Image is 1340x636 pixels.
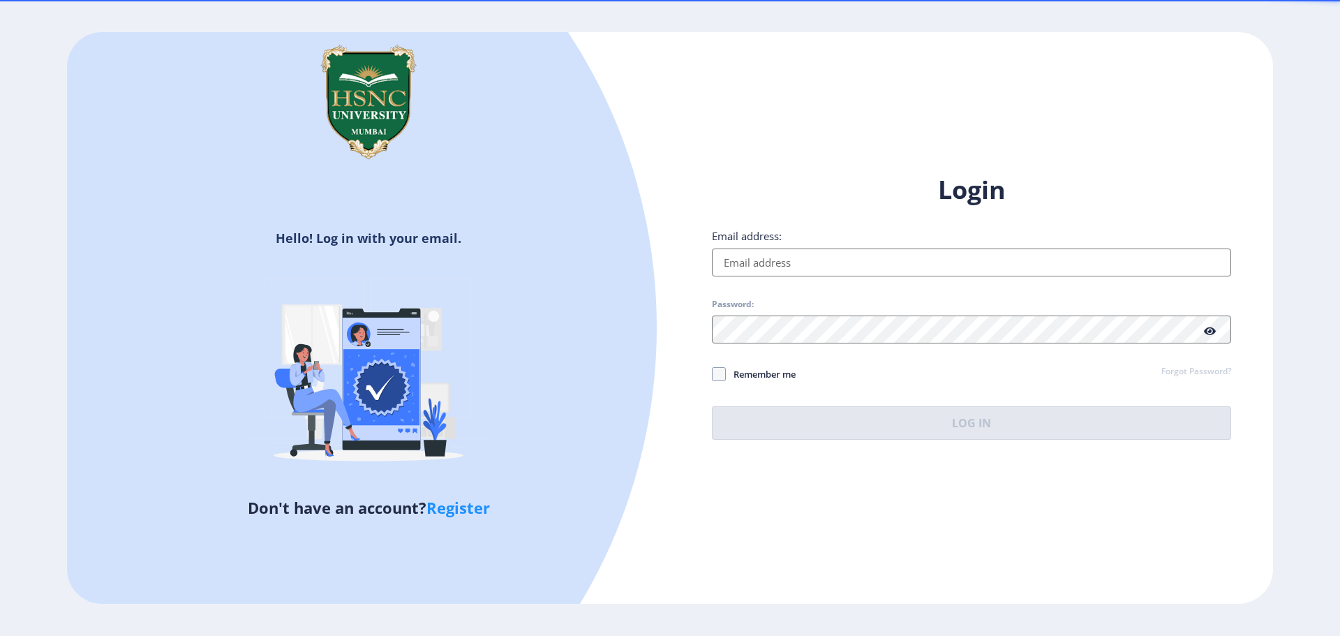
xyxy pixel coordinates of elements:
[77,496,660,519] h5: Don't have an account?
[426,497,490,518] a: Register
[726,366,796,383] span: Remember me
[712,229,782,243] label: Email address:
[712,249,1231,276] input: Email address
[712,406,1231,440] button: Log In
[712,299,754,310] label: Password:
[1161,366,1231,378] a: Forgot Password?
[299,32,438,172] img: hsnc.png
[712,173,1231,207] h1: Login
[246,252,491,496] img: Verified-rafiki.svg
